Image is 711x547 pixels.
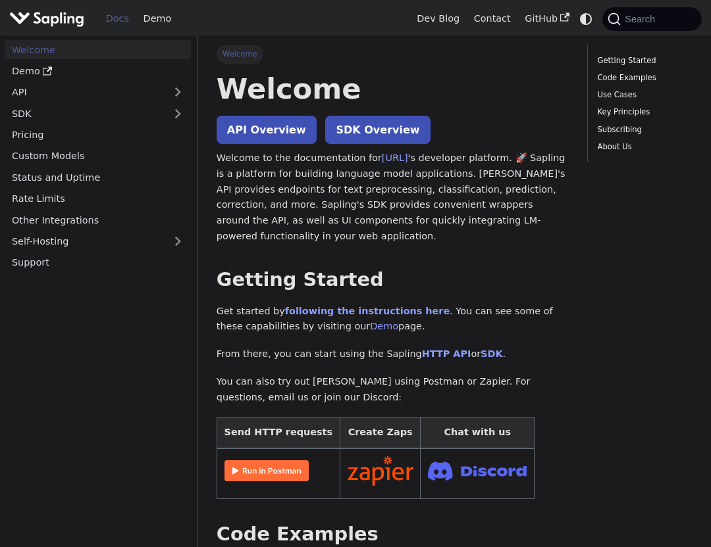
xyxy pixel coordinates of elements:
[217,523,569,546] h2: Code Examples
[217,71,569,107] h1: Welcome
[340,417,421,448] th: Create Zaps
[481,348,502,359] a: SDK
[598,141,687,153] a: About Us
[9,9,89,28] a: Sapling.aiSapling.ai
[99,9,136,29] a: Docs
[5,232,191,251] a: Self-Hosting
[217,45,263,63] span: Welcome
[217,346,569,362] p: From there, you can start using the Sapling or .
[428,458,527,485] img: Join Discord
[422,348,471,359] a: HTTP API
[5,104,165,123] a: SDK
[421,417,535,448] th: Chat with us
[382,153,408,163] a: [URL]
[602,7,701,31] button: Search (Command+K)
[285,306,450,316] a: following the instructions here
[136,9,178,29] a: Demo
[5,147,191,166] a: Custom Models
[5,189,191,208] a: Rate Limits
[348,456,413,487] img: Connect in Zapier
[517,9,576,29] a: GitHub
[577,9,596,28] button: Switch between dark and light mode (currently system mode)
[598,55,687,67] a: Getting Started
[224,460,309,481] img: Run in Postman
[5,210,191,229] a: Other Integrations
[217,151,569,245] p: Welcome to the documentation for 's developer platform. 🚀 Sapling is a platform for building lang...
[598,72,687,84] a: Code Examples
[325,116,430,144] a: SDK Overview
[467,9,518,29] a: Contact
[5,168,191,187] a: Status and Uptime
[217,268,569,292] h2: Getting Started
[217,116,317,144] a: API Overview
[165,104,191,123] button: Expand sidebar category 'SDK'
[217,304,569,335] p: Get started by . You can see some of these capabilities by visiting our page.
[598,106,687,118] a: Key Principles
[5,83,165,102] a: API
[5,253,191,272] a: Support
[598,124,687,136] a: Subscribing
[621,14,663,24] span: Search
[9,9,84,28] img: Sapling.ai
[217,417,340,448] th: Send HTTP requests
[165,83,191,102] button: Expand sidebar category 'API'
[217,45,569,63] nav: Breadcrumbs
[5,126,191,145] a: Pricing
[217,374,569,406] p: You can also try out [PERSON_NAME] using Postman or Zapier. For questions, email us or join our D...
[409,9,466,29] a: Dev Blog
[5,40,191,59] a: Welcome
[5,62,191,81] a: Demo
[598,89,687,101] a: Use Cases
[370,321,398,331] a: Demo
